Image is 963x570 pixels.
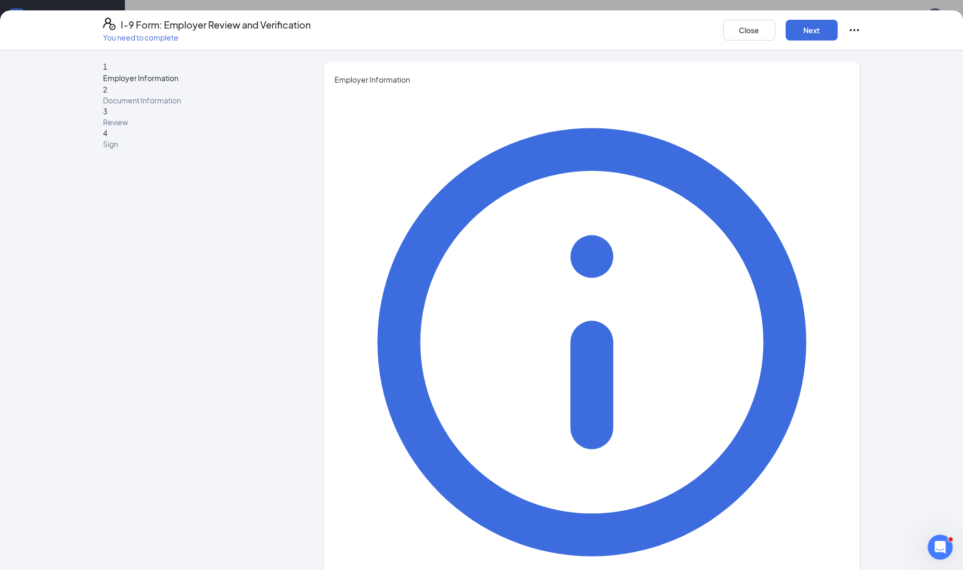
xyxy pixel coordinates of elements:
span: Employer Information [335,74,849,85]
span: 1 [103,62,107,71]
span: 3 [103,107,107,116]
span: 4 [103,128,107,138]
span: Review [103,117,292,127]
span: Sign [103,139,292,149]
button: Close [723,20,775,41]
svg: FormI9EVerifyIcon [103,18,115,30]
span: 2 [103,85,107,94]
h4: I-9 Form: Employer Review and Verification [121,18,311,32]
svg: Ellipses [848,24,861,36]
span: Employer Information [103,72,292,84]
button: Next [786,20,838,41]
iframe: Intercom live chat [928,535,953,560]
span: Document Information [103,95,292,105]
p: You need to complete [103,32,311,43]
